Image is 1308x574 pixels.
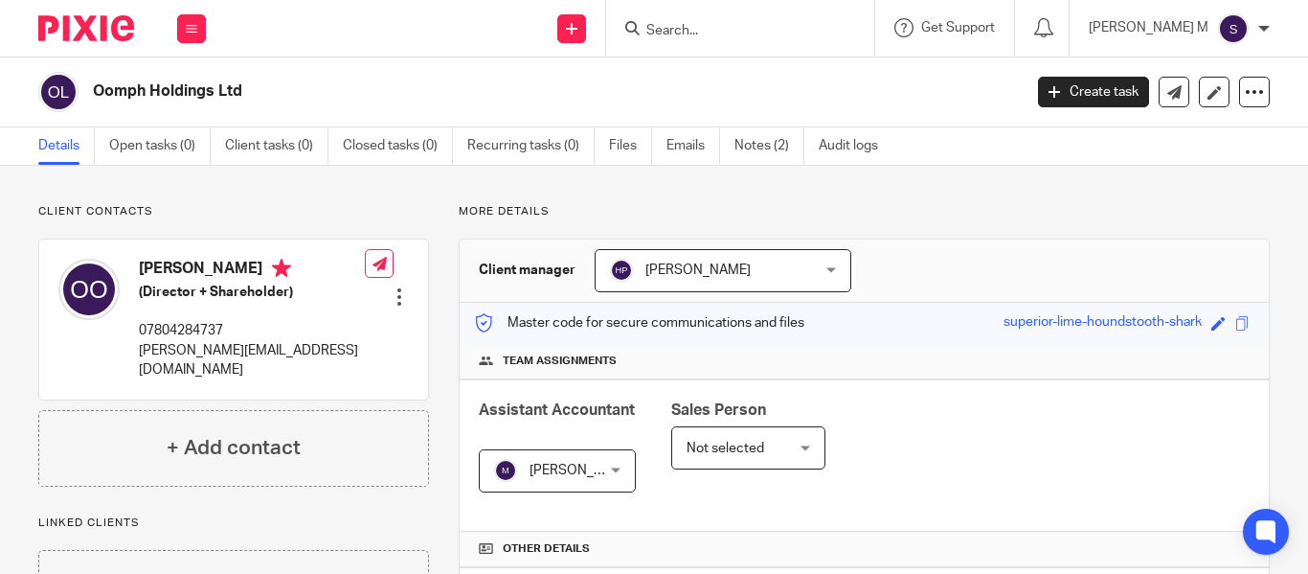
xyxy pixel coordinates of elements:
[38,204,429,219] p: Client contacts
[610,259,633,282] img: svg%3E
[666,127,720,165] a: Emails
[1038,77,1149,107] a: Create task
[671,402,766,418] span: Sales Person
[503,354,617,369] span: Team assignments
[139,259,365,283] h4: [PERSON_NAME]
[921,21,995,34] span: Get Support
[479,402,635,418] span: Assistant Accountant
[272,259,291,278] i: Primary
[467,127,595,165] a: Recurring tasks (0)
[503,541,590,557] span: Other details
[474,313,804,333] p: Master code for secure communications and files
[109,127,211,165] a: Open tasks (0)
[1004,312,1202,334] div: superior-lime-houndstooth-shark
[459,204,1270,219] p: More details
[38,15,134,41] img: Pixie
[38,72,79,112] img: svg%3E
[645,264,751,277] span: [PERSON_NAME]
[139,341,365,380] p: [PERSON_NAME][EMAIL_ADDRESS][DOMAIN_NAME]
[494,459,517,482] img: svg%3E
[609,127,652,165] a: Files
[167,433,301,463] h4: + Add contact
[1218,13,1249,44] img: svg%3E
[819,127,892,165] a: Audit logs
[58,259,120,320] img: svg%3E
[687,442,764,455] span: Not selected
[139,283,365,302] h5: (Director + Shareholder)
[1089,18,1208,37] p: [PERSON_NAME] M
[93,81,826,102] h2: Oomph Holdings Ltd
[139,321,365,340] p: 07804284737
[38,516,429,531] p: Linked clients
[38,127,95,165] a: Details
[734,127,804,165] a: Notes (2)
[530,464,635,477] span: [PERSON_NAME]
[479,261,575,280] h3: Client manager
[225,127,328,165] a: Client tasks (0)
[644,23,817,40] input: Search
[343,127,453,165] a: Closed tasks (0)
